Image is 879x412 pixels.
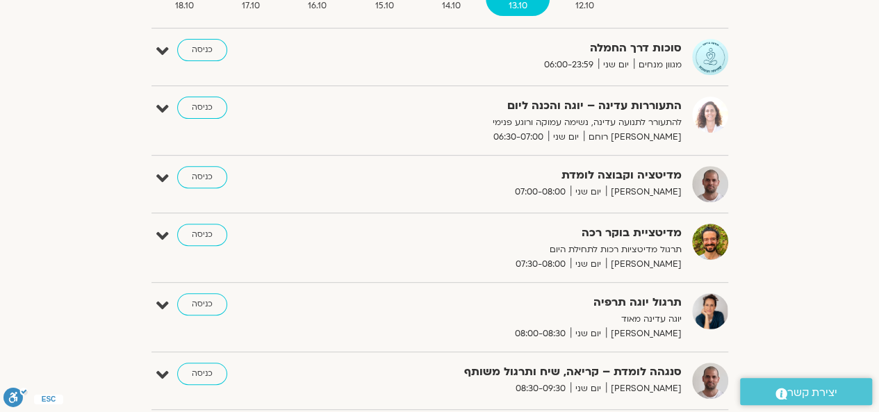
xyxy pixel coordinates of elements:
[510,327,570,341] span: 08:00-08:30
[570,327,606,341] span: יום שני
[570,381,606,396] span: יום שני
[598,58,634,72] span: יום שני
[570,257,606,272] span: יום שני
[740,378,872,405] a: יצירת קשר
[341,224,682,242] strong: מדיטציית בוקר רכה
[341,166,682,185] strong: מדיטציה וקבוצה לומדת
[606,327,682,341] span: [PERSON_NAME]
[511,381,570,396] span: 08:30-09:30
[341,97,682,115] strong: התעוררות עדינה – יוגה והכנה ליום
[548,130,584,145] span: יום שני
[341,115,682,130] p: להתעורר לתנועה עדינה, נשימה עמוקה ורוגע פנימי
[177,166,227,188] a: כניסה
[341,293,682,312] strong: תרגול יוגה תרפיה
[177,293,227,315] a: כניסה
[606,185,682,199] span: [PERSON_NAME]
[606,381,682,396] span: [PERSON_NAME]
[177,97,227,119] a: כניסה
[539,58,598,72] span: 06:00-23:59
[510,185,570,199] span: 07:00-08:00
[341,242,682,257] p: תרגול מדיטציות רכות לתחילת היום
[511,257,570,272] span: 07:30-08:00
[177,363,227,385] a: כניסה
[177,224,227,246] a: כניסה
[341,363,682,381] strong: סנגהה לומדת – קריאה, שיח ותרגול משותף
[584,130,682,145] span: [PERSON_NAME] רוחם
[488,130,548,145] span: 06:30-07:00
[634,58,682,72] span: מגוון מנחים
[570,185,606,199] span: יום שני
[787,384,837,402] span: יצירת קשר
[177,39,227,61] a: כניסה
[341,312,682,327] p: יוגה עדינה מאוד
[341,39,682,58] strong: סוכות דרך החמלה
[606,257,682,272] span: [PERSON_NAME]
